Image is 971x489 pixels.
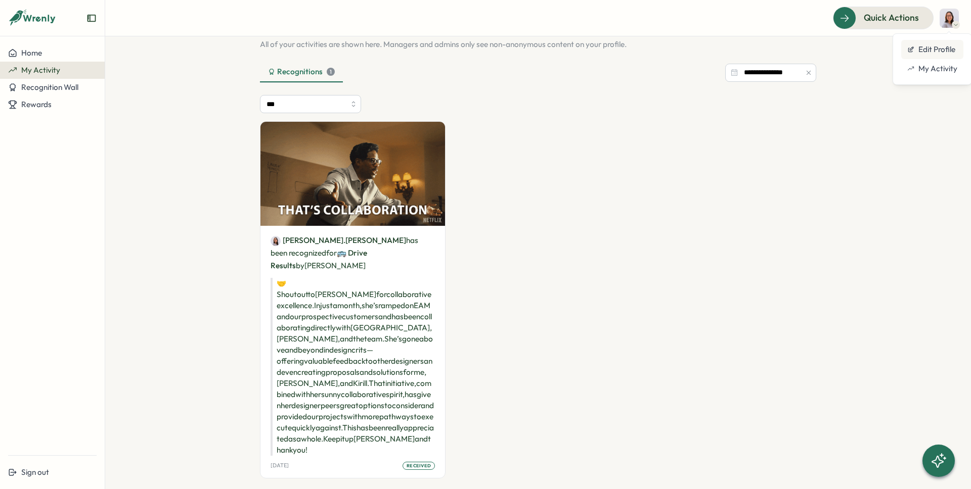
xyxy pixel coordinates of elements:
div: Recognitions [268,66,335,77]
img: emily.wong [940,9,959,28]
a: My Activity [901,59,963,78]
button: Expand sidebar [86,13,97,23]
p: All of your activities are shown here. Managers and admins only see non-anonymous content on your... [260,39,816,50]
p: [DATE] [271,462,289,469]
p: has been recognized by [PERSON_NAME] [271,234,435,272]
span: Rewards [21,100,52,109]
span: for [326,248,337,258]
span: Quick Actions [864,11,919,24]
span: My Activity [21,65,60,75]
div: Edit Profile [907,44,957,55]
span: 🚌 Drive Results [271,248,367,270]
button: Quick Actions [833,7,934,29]
p: 🤝 Shoutout to [PERSON_NAME] for collaborative excellence. In just a month, she’s ramped on EAM an... [271,278,435,456]
a: emily.wong[PERSON_NAME].[PERSON_NAME] [271,235,406,246]
span: Recognition Wall [21,82,78,92]
span: received [407,462,431,469]
div: 1 [327,68,335,76]
img: Recognition Image [260,122,445,226]
div: My Activity [907,63,957,74]
img: emily.wong [271,236,281,246]
a: Edit Profile [901,40,963,59]
span: Sign out [21,467,49,477]
span: Home [21,48,42,58]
